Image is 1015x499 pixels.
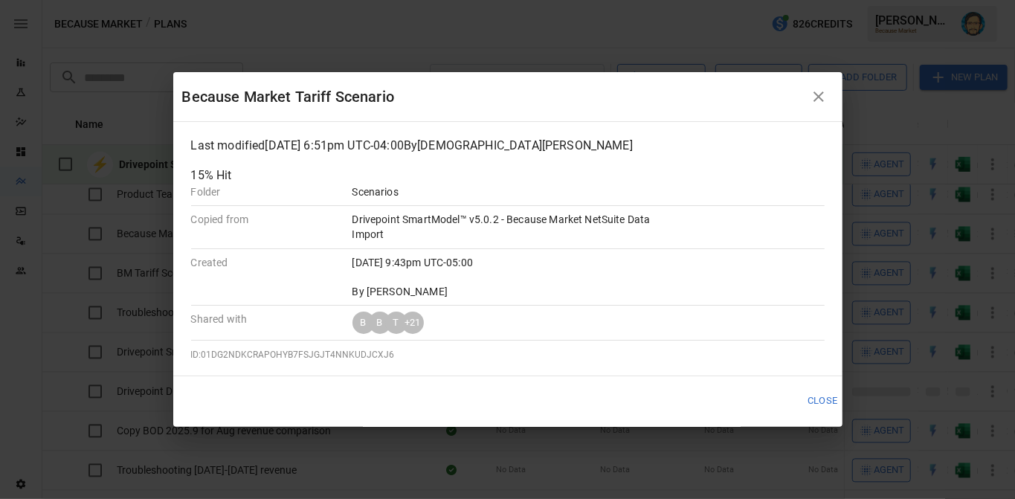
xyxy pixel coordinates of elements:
button: Close [798,389,848,413]
p: Scenarios [352,184,663,199]
p: Created [191,255,341,270]
div: B [369,312,391,334]
div: + 21 [402,312,424,334]
p: Copied from [191,212,341,227]
div: B [352,312,375,334]
p: Drivepoint SmartModel™ v5.0.2 - Because Market NetSuite Data Import [352,212,663,242]
p: Last modified [DATE] 6:51pm UTC-04:00 By [DEMOGRAPHIC_DATA][PERSON_NAME] [191,137,825,155]
div: Because Market Tariff Scenario [182,85,804,109]
p: Shared with [191,312,341,326]
p: [DATE] 9:43pm UTC-05:00 [352,255,663,270]
p: Folder [191,184,341,199]
span: ID: 01DG2NDKCRAPOHYB7FSJGJT4NNKUDJCXJ6 [191,350,395,360]
div: T [385,312,407,334]
p: 15% Hit [191,167,825,184]
p: By [PERSON_NAME] [352,284,663,299]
